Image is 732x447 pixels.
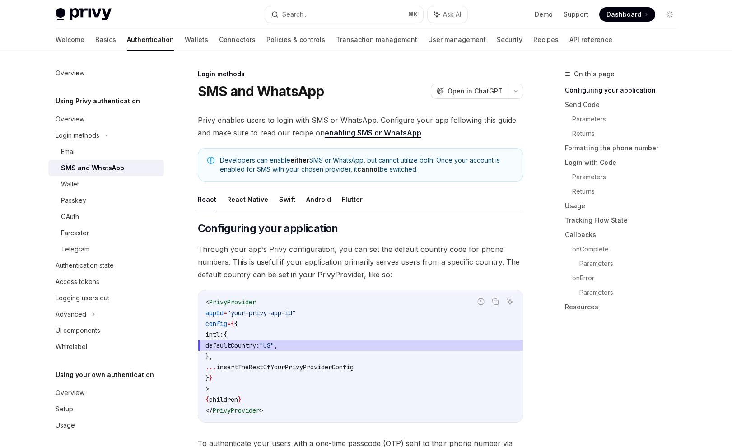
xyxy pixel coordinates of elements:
a: Passkey [48,192,164,209]
a: Telegram [48,241,164,257]
a: Setup [48,401,164,417]
button: Copy the contents from the code block [490,296,501,307]
span: intl: [205,331,224,339]
a: Dashboard [599,7,655,22]
span: } [205,374,209,382]
a: API reference [569,29,612,51]
span: Privy enables users to login with SMS or WhatsApp. Configure your app following this guide and ma... [198,114,523,139]
a: Usage [48,417,164,433]
span: { [231,320,234,328]
div: Telegram [61,244,89,255]
a: Returns [572,184,684,199]
span: < [205,298,209,306]
span: defaultCountry: [205,341,260,349]
div: Farcaster [61,228,89,238]
div: Usage [56,420,75,431]
span: Developers can enable SMS or WhatsApp, but cannot utilize both. Once your account is enabled for ... [220,156,514,174]
button: Report incorrect code [475,296,487,307]
div: Access tokens [56,276,99,287]
div: UI components [56,325,100,336]
button: Search...⌘K [265,6,423,23]
div: Search... [282,9,308,20]
a: Parameters [579,256,684,271]
button: React [198,189,216,210]
span: } [209,374,213,382]
a: Support [564,10,588,19]
span: </ [205,406,213,414]
a: Overview [48,111,164,127]
span: "your-privy-app-id" [227,309,296,317]
a: Authentication [127,29,174,51]
a: Welcome [56,29,84,51]
button: Flutter [342,189,363,210]
span: = [224,309,227,317]
div: Setup [56,404,73,414]
a: Basics [95,29,116,51]
div: SMS and WhatsApp [61,163,124,173]
span: insertTheRestOfYourPrivyProviderConfig [216,363,354,371]
div: Email [61,146,76,157]
h5: Using your own authentication [56,369,154,380]
a: Policies & controls [266,29,325,51]
span: On this page [574,69,615,79]
a: Overview [48,385,164,401]
span: }, [205,352,213,360]
a: SMS and WhatsApp [48,160,164,176]
span: ... [205,363,216,371]
h1: SMS and WhatsApp [198,83,324,99]
span: Through your app’s Privy configuration, you can set the default country code for phone numbers. T... [198,243,523,281]
a: onComplete [572,242,684,256]
span: > [260,406,263,414]
a: Whitelabel [48,339,164,355]
button: Open in ChatGPT [431,84,508,99]
div: Logging users out [56,293,109,303]
strong: cannot [357,165,380,173]
a: Configuring your application [565,83,684,98]
a: Login with Code [565,155,684,170]
a: Access tokens [48,274,164,290]
span: > [205,385,209,393]
div: Login methods [56,130,99,141]
div: Whitelabel [56,341,87,352]
span: = [227,320,231,328]
a: Parameters [579,285,684,300]
span: Configuring your application [198,221,338,236]
strong: either [290,156,309,164]
a: UI components [48,322,164,339]
div: Advanced [56,309,86,320]
span: appId [205,309,224,317]
a: Wallets [185,29,208,51]
span: children [209,396,238,404]
a: OAuth [48,209,164,225]
div: Wallet [61,179,79,190]
a: Usage [565,199,684,213]
a: Logging users out [48,290,164,306]
a: onError [572,271,684,285]
span: { [234,320,238,328]
a: Parameters [572,170,684,184]
a: Overview [48,65,164,81]
svg: Note [207,157,214,164]
a: Connectors [219,29,256,51]
div: Login methods [198,70,523,79]
a: Parameters [572,112,684,126]
button: Android [306,189,331,210]
a: Recipes [533,29,559,51]
a: Send Code [565,98,684,112]
a: Farcaster [48,225,164,241]
span: Open in ChatGPT [448,87,503,96]
div: Overview [56,114,84,125]
a: Resources [565,300,684,314]
span: { [224,331,227,339]
a: Security [497,29,522,51]
a: Tracking Flow State [565,213,684,228]
a: Formatting the phone number [565,141,684,155]
a: Returns [572,126,684,141]
a: enabling SMS or WhatsApp [325,128,421,138]
div: Overview [56,68,84,79]
div: OAuth [61,211,79,222]
a: User management [428,29,486,51]
span: { [205,396,209,404]
span: "US" [260,341,274,349]
span: config [205,320,227,328]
